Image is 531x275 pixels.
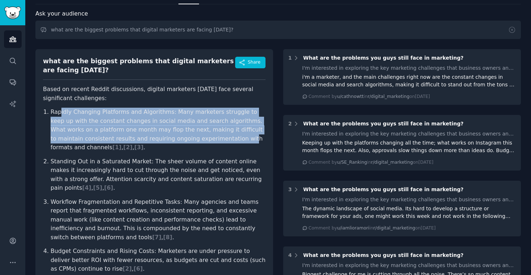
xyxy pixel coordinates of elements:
div: Comment by in on [DATE] [308,225,436,232]
span: u/SE_Ranking [337,160,367,165]
div: i'm a marketer, and the main challenges right now are the constant changes in social media and se... [302,73,516,89]
span: [ 5 ] [93,184,102,191]
span: r/digital_marketing [371,160,413,165]
span: [ 3 ] [134,144,143,151]
span: [ 8 ] [163,234,172,241]
span: What are the problems you guys still face in marketing? [303,55,463,61]
span: What are the problems you guys still face in marketing? [303,252,463,258]
span: [ 6 ] [104,184,113,191]
span: u/cathnowtt [337,94,364,99]
span: [ 2 ] [123,144,132,151]
span: What are the problems you guys still face in marketing? [303,121,463,126]
div: The dynamic landscape of social media. Its hard to develop a structure or framework for your ads,... [302,205,516,220]
span: r/digital_marketing [368,94,410,99]
p: Rapidly Changing Platforms and Algorithms: Many marketers struggle to keep up with the constant c... [51,108,265,152]
span: [ 1 ] [112,144,121,151]
p: Budget Constraints and Rising Costs: Marketers are under pressure to deliver better ROI with fewe... [51,247,265,274]
span: [ 2 ] [122,265,131,272]
span: r/digital_marketing [374,225,415,231]
div: 4 [288,252,292,259]
div: 2 [288,120,292,128]
div: what are the biggest problems that digital marketers are facing [DATE]? [43,57,235,74]
div: I'm interested in exploring the key marketing challenges that business owners and entrepreneurs f... [302,130,516,138]
input: Ask this audience a question... [35,21,521,39]
p: Workflow Fragmentation and Repetitive Tasks: Many agencies and teams report that fragmented workf... [51,198,265,242]
div: 1 [288,54,292,62]
p: Standing Out in a Saturated Market: The sheer volume of content online makes it increasingly hard... [51,157,265,193]
button: Share [235,57,265,68]
div: Comment by in on [DATE] [308,94,430,100]
span: u/iamlioramori [337,225,369,231]
span: What are the problems you guys still face in marketing? [303,186,463,192]
div: Keeping up with the platforms changing all the time; what works on Instagram this month flops the... [302,139,516,154]
img: GummySearch logo [4,7,21,19]
span: [ 7 ] [152,234,161,241]
div: I'm interested in exploring the key marketing challenges that business owners and entrepreneurs f... [302,196,516,203]
span: Share [248,59,260,66]
div: Comment by in on [DATE] [308,159,433,166]
p: Based on recent Reddit discussions, digital marketers [DATE] face several significant challenges: [43,85,265,103]
div: 3 [288,186,292,193]
span: [ 4 ] [82,184,91,191]
span: Ask your audience [35,9,88,18]
div: I'm interested in exploring the key marketing challenges that business owners and entrepreneurs f... [302,64,516,72]
span: [ 6 ] [134,265,143,272]
div: I'm interested in exploring the key marketing challenges that business owners and entrepreneurs f... [302,262,516,269]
